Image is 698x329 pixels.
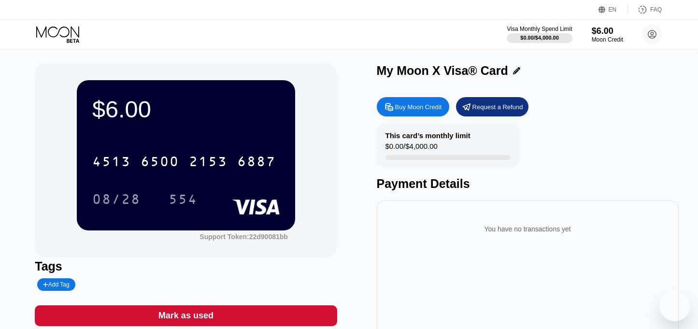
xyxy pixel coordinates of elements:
[592,26,623,43] div: $6.00Moon Credit
[199,233,288,241] div: Support Token: 22d90081bb
[43,281,69,288] div: Add Tag
[377,177,679,191] div: Payment Details
[628,5,662,14] div: FAQ
[237,155,276,171] div: 6887
[592,26,623,36] div: $6.00
[395,103,442,111] div: Buy Moon Credit
[520,35,559,41] div: $0.00 / $4,000.00
[592,36,623,43] div: Moon Credit
[85,187,148,211] div: 08/28
[377,64,508,78] div: My Moon X Visa® Card
[158,310,214,321] div: Mark as used
[650,6,662,13] div: FAQ
[169,193,198,208] div: 554
[86,149,282,173] div: 4513650021536887
[161,187,205,211] div: 554
[377,97,449,116] div: Buy Moon Credit
[141,155,179,171] div: 6500
[92,96,280,123] div: $6.00
[385,131,470,140] div: This card’s monthly limit
[199,233,288,241] div: Support Token:22d90081bb
[37,278,75,291] div: Add Tag
[472,103,523,111] div: Request a Refund
[35,305,337,326] div: Mark as used
[35,259,337,273] div: Tags
[456,97,528,116] div: Request a Refund
[507,26,572,43] div: Visa Monthly Spend Limit$0.00/$4,000.00
[507,26,572,32] div: Visa Monthly Spend Limit
[92,193,141,208] div: 08/28
[609,6,617,13] div: EN
[385,142,438,155] div: $0.00 / $4,000.00
[385,215,671,243] div: You have no transactions yet
[92,155,131,171] div: 4513
[598,5,628,14] div: EN
[659,290,690,321] iframe: Button to launch messaging window
[189,155,228,171] div: 2153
